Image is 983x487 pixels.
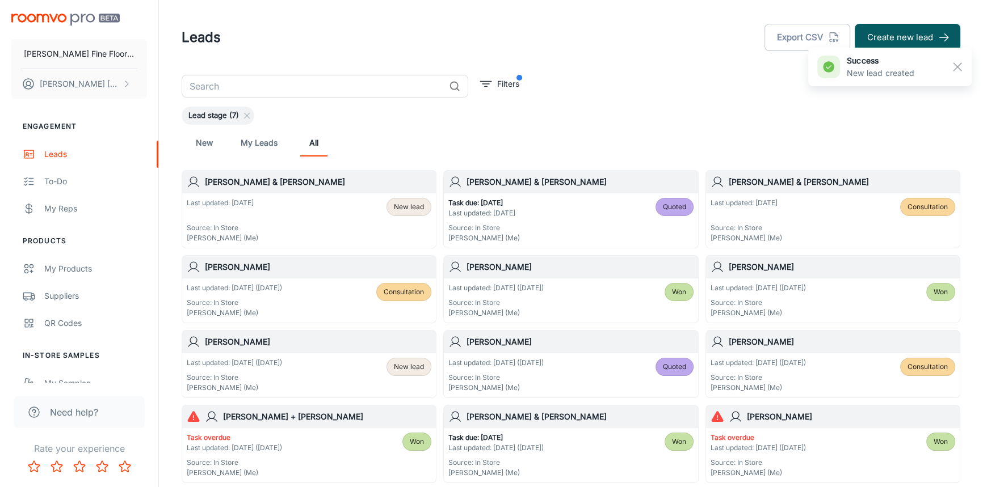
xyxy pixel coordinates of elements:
p: Last updated: [DATE] ([DATE]) [187,443,282,453]
p: Task overdue [711,433,806,443]
span: Won [934,437,948,447]
a: [PERSON_NAME] & [PERSON_NAME]Task due: [DATE]Last updated: [DATE]Source: In Store[PERSON_NAME] (M... [443,170,698,248]
span: Quoted [663,202,686,212]
p: [PERSON_NAME] (Me) [187,233,258,243]
p: [PERSON_NAME] (Me) [187,308,282,318]
h6: [PERSON_NAME] + [PERSON_NAME] [223,410,431,423]
p: Source: In Store [448,372,544,383]
button: [PERSON_NAME] [PERSON_NAME] [11,69,147,99]
p: Source: In Store [711,298,806,308]
a: [PERSON_NAME]Last updated: [DATE] ([DATE])Source: In Store[PERSON_NAME] (Me)Consultation [182,255,436,323]
h6: [PERSON_NAME] [467,336,693,348]
div: My Samples [44,377,147,389]
h6: [PERSON_NAME] [467,261,693,273]
h6: [PERSON_NAME] & [PERSON_NAME] [205,176,431,188]
h6: [PERSON_NAME] & [PERSON_NAME] [729,176,955,188]
h6: success [847,54,914,67]
p: [PERSON_NAME] (Me) [711,233,782,243]
p: Task overdue [187,433,282,443]
div: Leads [44,148,147,160]
span: Consultation [384,287,424,297]
a: My Leads [241,129,278,156]
span: New lead [394,362,424,372]
p: Last updated: [DATE] ([DATE]) [711,443,806,453]
p: Last updated: [DATE] ([DATE]) [448,443,544,453]
span: New lead [394,202,424,212]
div: QR Codes [44,317,147,329]
span: Won [410,437,424,447]
span: Quoted [663,362,686,372]
button: Rate 4 star [91,455,114,478]
img: Roomvo PRO Beta [11,14,120,26]
p: Last updated: [DATE] [187,198,258,208]
button: Rate 2 star [45,455,68,478]
h6: [PERSON_NAME] [729,261,955,273]
p: Source: In Store [448,223,520,233]
p: [PERSON_NAME] [PERSON_NAME] [40,78,120,90]
p: Rate your experience [9,442,149,455]
a: [PERSON_NAME] & [PERSON_NAME]Task due: [DATE]Last updated: [DATE] ([DATE])Source: In Store[PERSON... [443,405,698,483]
p: [PERSON_NAME] (Me) [711,308,806,318]
p: Source: In Store [187,223,258,233]
p: Source: In Store [448,298,544,308]
div: My Reps [44,202,147,215]
h6: [PERSON_NAME] [747,410,955,423]
h6: [PERSON_NAME] & [PERSON_NAME] [467,410,693,423]
p: Source: In Store [187,298,282,308]
p: [PERSON_NAME] (Me) [448,233,520,243]
p: Last updated: [DATE] [448,208,520,218]
p: Last updated: [DATE] ([DATE]) [711,283,806,293]
p: Last updated: [DATE] ([DATE]) [187,283,282,293]
span: Consultation [908,202,948,212]
span: Consultation [908,362,948,372]
span: Won [672,287,686,297]
button: Create new lead [855,24,960,51]
p: Filters [497,78,519,90]
p: Source: In Store [448,458,544,468]
button: Export CSV [764,24,850,51]
a: [PERSON_NAME] & [PERSON_NAME]Last updated: [DATE]Source: In Store[PERSON_NAME] (Me)Consultation [705,170,960,248]
button: filter [477,75,522,93]
h6: [PERSON_NAME] & [PERSON_NAME] [467,176,693,188]
input: Search [182,75,444,98]
h6: [PERSON_NAME] [205,336,431,348]
a: [PERSON_NAME] + [PERSON_NAME]Task overdueLast updated: [DATE] ([DATE])Source: In Store[PERSON_NAM... [182,405,436,483]
p: Task due: [DATE] [448,198,520,208]
div: To-do [44,175,147,188]
p: New lead created [847,67,914,79]
p: Last updated: [DATE] ([DATE]) [448,283,544,293]
span: Need help? [50,405,98,419]
p: [PERSON_NAME] Fine Floors, Inc [24,48,135,60]
h1: Leads [182,27,221,48]
h6: [PERSON_NAME] [729,336,955,348]
p: Source: In Store [187,458,282,468]
a: [PERSON_NAME]Last updated: [DATE] ([DATE])Source: In Store[PERSON_NAME] (Me)New lead [182,330,436,398]
p: [PERSON_NAME] (Me) [187,468,282,478]
p: Task due: [DATE] [448,433,544,443]
p: Source: In Store [711,458,806,468]
span: Lead stage (7) [182,110,246,121]
span: Won [672,437,686,447]
a: [PERSON_NAME]Last updated: [DATE] ([DATE])Source: In Store[PERSON_NAME] (Me)Won [705,255,960,323]
p: Source: In Store [711,372,806,383]
button: Rate 1 star [23,455,45,478]
a: New [191,129,218,156]
a: [PERSON_NAME]Last updated: [DATE] ([DATE])Source: In Store[PERSON_NAME] (Me)Consultation [705,330,960,398]
p: Source: In Store [187,372,282,383]
p: Last updated: [DATE] ([DATE]) [448,358,544,368]
a: [PERSON_NAME]Task overdueLast updated: [DATE] ([DATE])Source: In Store[PERSON_NAME] (Me)Won [705,405,960,483]
a: [PERSON_NAME]Last updated: [DATE] ([DATE])Source: In Store[PERSON_NAME] (Me)Quoted [443,330,698,398]
p: [PERSON_NAME] (Me) [448,383,544,393]
a: All [300,129,327,156]
div: My Products [44,262,147,275]
p: Last updated: [DATE] ([DATE]) [711,358,806,368]
div: Suppliers [44,290,147,302]
a: [PERSON_NAME] & [PERSON_NAME]Last updated: [DATE]Source: In Store[PERSON_NAME] (Me)New lead [182,170,436,248]
p: [PERSON_NAME] (Me) [448,308,544,318]
p: Last updated: [DATE] ([DATE]) [187,358,282,368]
p: [PERSON_NAME] (Me) [448,468,544,478]
p: [PERSON_NAME] (Me) [187,383,282,393]
p: [PERSON_NAME] (Me) [711,468,806,478]
a: [PERSON_NAME]Last updated: [DATE] ([DATE])Source: In Store[PERSON_NAME] (Me)Won [443,255,698,323]
p: Source: In Store [711,223,782,233]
